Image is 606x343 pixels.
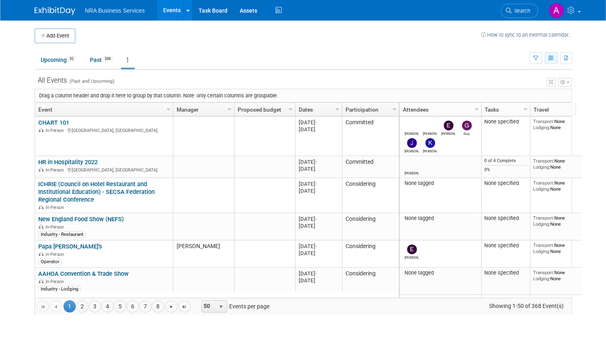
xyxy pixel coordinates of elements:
a: Past336 [84,52,119,68]
a: Proposed budget [238,103,290,117]
div: Guy Weaver [459,130,474,136]
span: Column Settings [473,106,480,112]
a: HR in Hospitality 2022 [38,158,98,166]
span: 1 [63,300,76,312]
div: Industry - Lodging [38,286,81,292]
span: In-Person [46,167,66,173]
div: Daniel Chancellor [405,170,419,175]
td: Considering [342,178,399,213]
a: Column Settings [333,103,342,115]
span: Lodging: [533,248,550,254]
span: Lodging: [533,221,550,227]
a: Travel [534,103,590,117]
div: None tagged [403,180,478,187]
td: Considering [342,268,399,295]
div: Jennifer Bonilla [405,148,419,153]
span: Lodging: [533,164,550,170]
div: [DATE] [299,165,338,172]
span: Column Settings [165,106,172,112]
img: Elisa Cain [425,121,435,130]
span: - [315,181,317,187]
td: [PERSON_NAME] [173,240,234,268]
span: Go to the previous page [53,303,59,310]
img: ExhibitDay [35,7,75,15]
div: Elizabeth Rice [405,254,419,259]
span: - [315,119,317,125]
a: Upcoming32 [35,52,82,68]
td: Considering [342,240,399,268]
img: Alisha Gulden [549,3,564,18]
div: Drag a column header and drop it here to group by that column. Note: only certain columns are gro... [35,89,571,102]
div: None specified [484,297,527,303]
a: ICHRIE (Council on Hotel Restaurant and Institutional Education) - SECSA Federation Regional Conf... [38,180,155,203]
span: Column Settings [334,106,341,112]
span: Transport: [533,242,554,248]
img: In-Person Event [39,128,44,132]
span: In-Person [46,279,66,284]
span: (Past and Upcoming) [67,78,114,84]
div: [DATE] [299,270,338,277]
a: Papa [PERSON_NAME]'s [38,243,102,250]
a: Column Settings [286,103,295,115]
span: - [315,270,317,277]
span: Go to the first page [39,303,46,310]
div: None specified [484,119,527,125]
div: Elizabeth Rice [441,130,455,136]
a: Attendees [403,103,476,117]
span: - [315,243,317,249]
span: Events per page [191,300,278,312]
span: Transport: [533,119,554,124]
span: In-Person [46,252,66,257]
img: In-Person Event [39,167,44,171]
span: Lodging: [533,125,550,130]
div: 0 of 4 Complete [484,158,527,164]
div: None specified [484,215,527,222]
a: Go to the last page [178,300,190,312]
span: Search [512,8,530,14]
div: [DATE] [299,277,338,284]
div: [DATE] [299,250,338,257]
span: Lodging: [533,276,550,281]
a: 5 [114,300,126,312]
div: None specified [484,270,527,276]
img: Daniel Chancellor [407,160,417,170]
span: 50 [202,301,216,312]
div: None tagged [403,297,478,303]
a: 7 [139,300,151,312]
span: Transport: [533,180,554,186]
a: Go to the first page [37,300,49,312]
div: None None [533,270,592,281]
div: Kay Allen [423,148,437,153]
div: All Events [35,70,572,86]
span: Column Settings [226,106,233,112]
div: [DATE] [299,180,338,187]
a: Go to the next page [165,300,177,312]
span: Showing 1-50 of 368 Event(s) [481,300,571,312]
div: None None [533,158,592,170]
span: Column Settings [522,106,529,112]
div: None tagged [403,270,478,276]
span: Column Settings [391,106,398,112]
a: Dates [299,103,337,117]
td: Committed [342,156,399,178]
div: 0% [484,167,527,173]
a: Tasks [485,103,525,117]
div: None None [533,180,592,192]
img: Elizabeth Rice [407,244,417,254]
a: 3 [89,300,101,312]
img: Daniel Chancellor [407,121,417,130]
span: Transport: [533,215,554,221]
span: select [218,303,224,310]
div: [GEOGRAPHIC_DATA], [GEOGRAPHIC_DATA] [38,127,169,134]
div: [DATE] [299,119,338,126]
div: [DATE] [299,187,338,194]
span: Lodging: [533,186,550,192]
a: AAHOA Convention & Trade Show [38,270,129,277]
div: Operator [38,258,62,265]
img: In-Person Event [39,252,44,256]
span: In-Person [46,128,66,133]
a: New England Food Show (NEFS) [38,215,124,223]
div: [GEOGRAPHIC_DATA], [GEOGRAPHIC_DATA] [38,166,169,173]
div: [DATE] [299,158,338,165]
img: Kay Allen [425,138,435,148]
